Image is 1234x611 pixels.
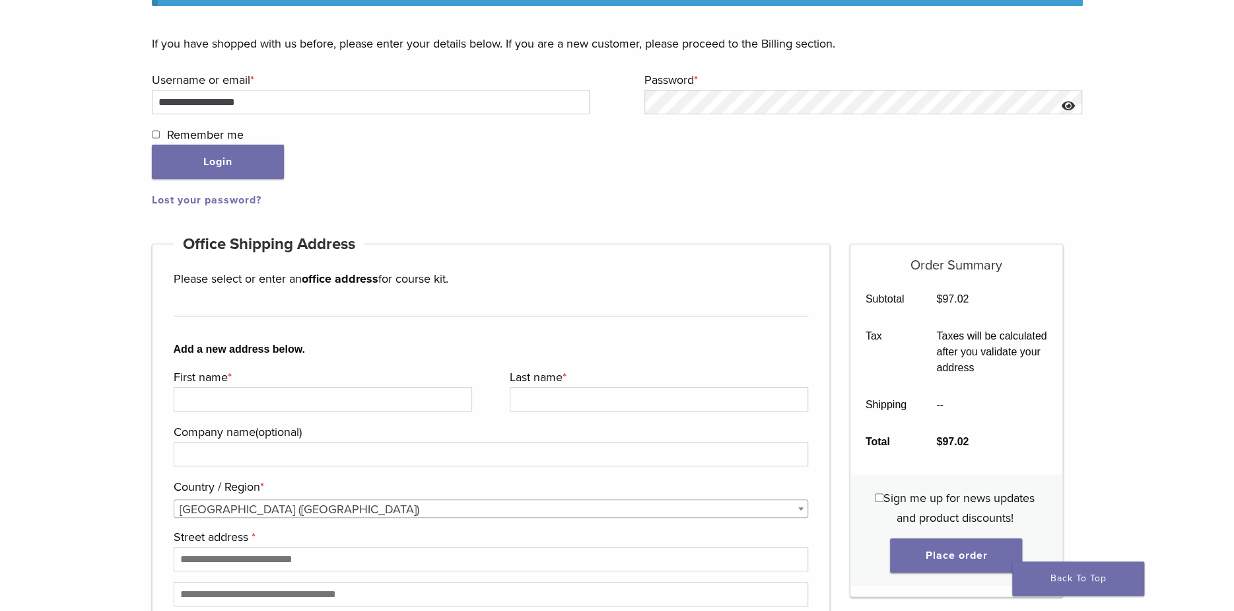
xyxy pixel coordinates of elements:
[152,145,284,179] button: Login
[936,293,969,305] bdi: 97.02
[174,229,365,260] h4: Office Shipping Address
[174,477,806,497] label: Country / Region
[174,527,806,547] label: Street address
[850,281,922,318] th: Subtotal
[152,130,160,139] input: Remember me
[936,399,943,410] span: --
[1054,90,1082,124] button: Show password
[883,491,1035,525] span: Sign me up for news updates and product discounts!
[510,367,805,387] label: Last name
[850,423,922,460] th: Total
[174,422,806,442] label: Company name
[922,318,1062,386] td: Taxes will be calculated after you validate your address
[152,194,261,207] a: Lost your password?
[174,367,469,387] label: First name
[850,386,922,423] th: Shipping
[302,271,378,286] strong: office address
[644,70,1080,90] label: Password
[936,436,969,447] bdi: 97.02
[174,269,809,289] p: Please select or enter an for course kit.
[174,500,808,519] span: United States (US)
[850,318,922,386] th: Tax
[936,436,942,447] span: $
[850,244,1062,273] h5: Order Summary
[167,127,244,142] span: Remember me
[1012,561,1144,596] a: Back To Top
[152,70,587,90] label: Username or email
[875,493,883,502] input: Sign me up for news updates and product discounts!
[152,34,1083,54] p: If you have shopped with us before, please enter your details below. If you are a new customer, p...
[890,538,1022,573] button: Place order
[936,293,942,305] span: $
[256,425,302,439] span: (optional)
[174,499,809,518] span: Country / Region
[174,341,809,357] b: Add a new address below.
